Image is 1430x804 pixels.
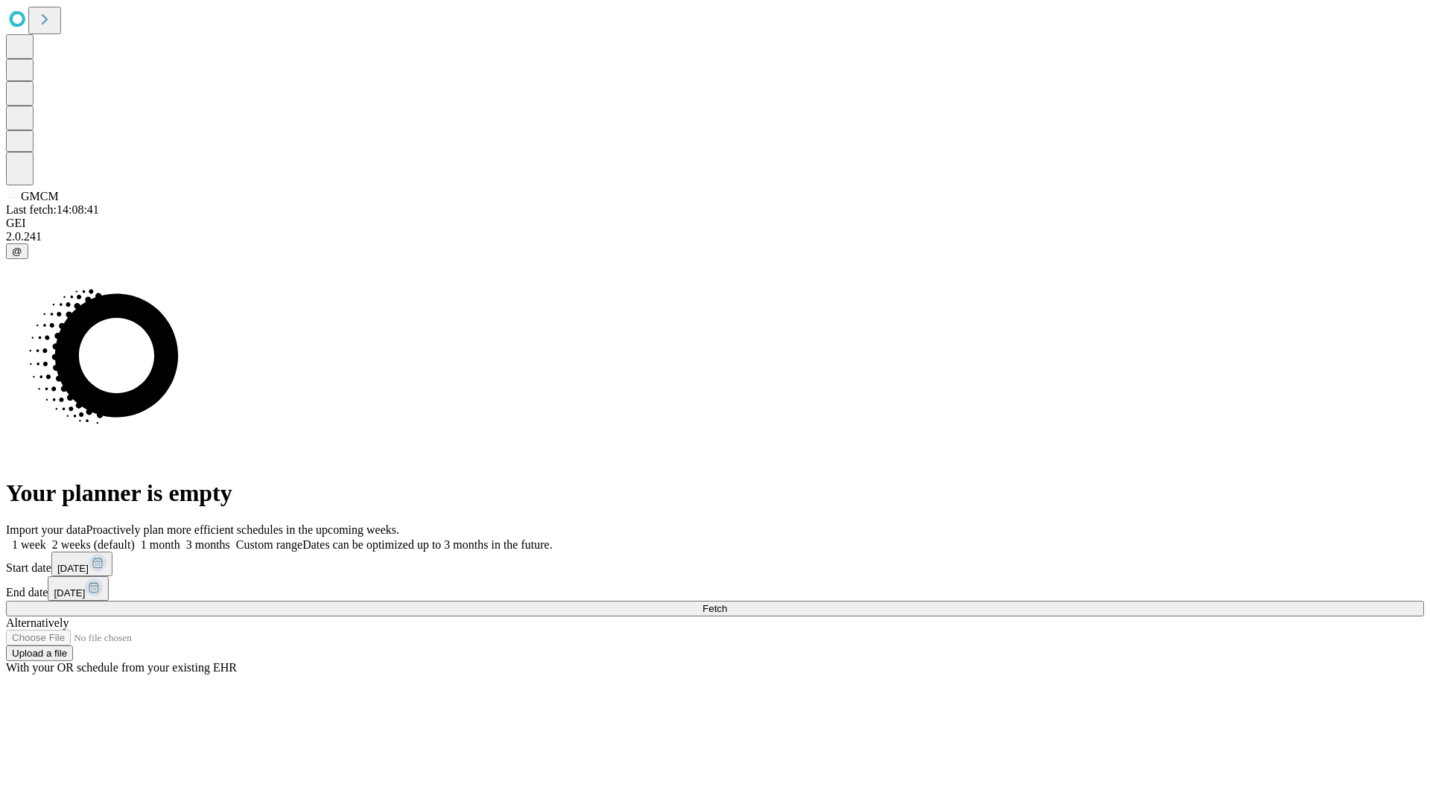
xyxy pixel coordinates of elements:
[6,552,1424,576] div: Start date
[6,645,73,661] button: Upload a file
[6,479,1424,507] h1: Your planner is empty
[6,661,237,674] span: With your OR schedule from your existing EHR
[6,576,1424,601] div: End date
[51,552,112,576] button: [DATE]
[21,190,59,202] span: GMCM
[236,538,302,551] span: Custom range
[57,563,89,574] span: [DATE]
[86,523,399,536] span: Proactively plan more efficient schedules in the upcoming weeks.
[6,601,1424,616] button: Fetch
[6,203,99,216] span: Last fetch: 14:08:41
[302,538,552,551] span: Dates can be optimized up to 3 months in the future.
[702,603,727,614] span: Fetch
[48,576,109,601] button: [DATE]
[6,230,1424,243] div: 2.0.241
[12,246,22,257] span: @
[6,217,1424,230] div: GEI
[52,538,135,551] span: 2 weeks (default)
[54,587,85,599] span: [DATE]
[12,538,46,551] span: 1 week
[186,538,230,551] span: 3 months
[6,616,69,629] span: Alternatively
[6,523,86,536] span: Import your data
[6,243,28,259] button: @
[141,538,180,551] span: 1 month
